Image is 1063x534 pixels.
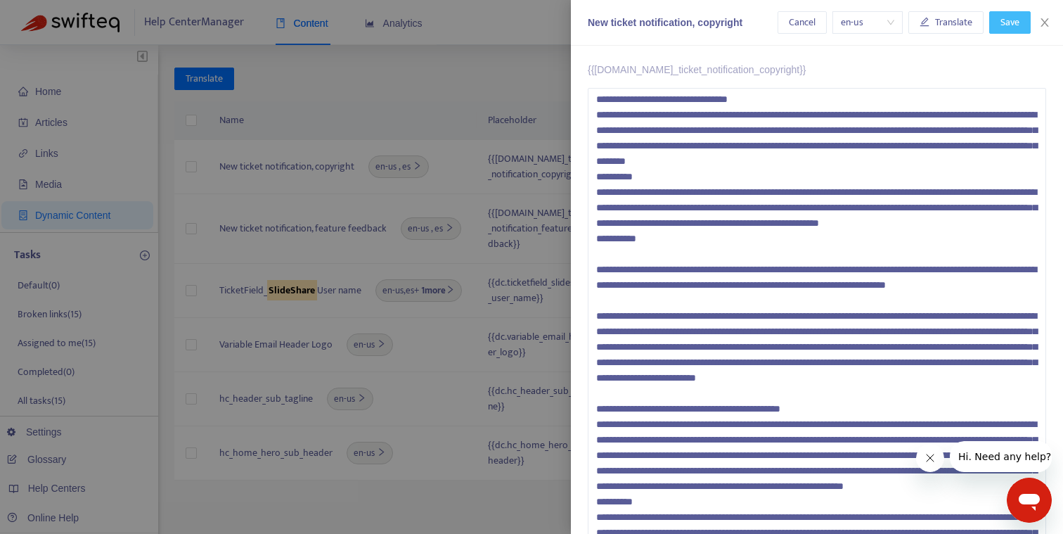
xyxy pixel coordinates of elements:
span: Translate [935,15,972,30]
button: Save [989,11,1031,34]
span: edit [920,17,929,27]
div: New ticket notification, copyright [588,15,778,30]
span: Save [1000,15,1019,30]
span: en-us [841,12,894,33]
span: Cancel [789,15,816,30]
iframe: Close message [916,444,944,472]
button: Cancel [778,11,827,34]
button: Close [1035,16,1055,30]
iframe: Message from company [950,441,1052,472]
p: {{[DOMAIN_NAME]_ticket_notification_copyright}} [588,63,1046,77]
span: close [1039,17,1050,28]
iframe: Button to launch messaging window [1007,478,1052,523]
button: Translate [908,11,984,34]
